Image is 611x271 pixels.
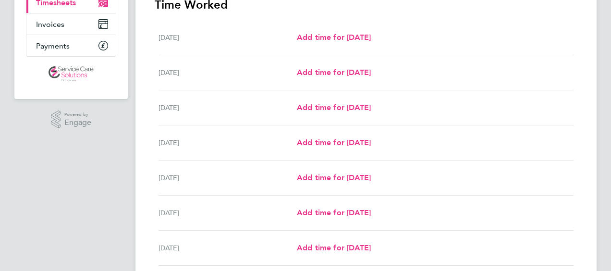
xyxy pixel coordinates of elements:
div: [DATE] [159,137,297,148]
a: Invoices [26,13,116,35]
a: Add time for [DATE] [297,67,371,78]
a: Add time for [DATE] [297,242,371,254]
a: Add time for [DATE] [297,207,371,219]
span: Add time for [DATE] [297,33,371,42]
span: Engage [64,119,91,127]
div: [DATE] [159,207,297,219]
span: Add time for [DATE] [297,208,371,217]
a: Payments [26,35,116,56]
span: Add time for [DATE] [297,68,371,77]
span: Invoices [36,20,64,29]
div: [DATE] [159,102,297,113]
div: [DATE] [159,32,297,43]
div: [DATE] [159,172,297,184]
a: Add time for [DATE] [297,137,371,148]
div: [DATE] [159,67,297,78]
img: servicecare-logo-retina.png [49,66,94,82]
div: [DATE] [159,242,297,254]
span: Payments [36,41,70,50]
a: Add time for [DATE] [297,172,371,184]
a: Add time for [DATE] [297,102,371,113]
a: Go to home page [26,66,116,82]
a: Powered byEngage [51,111,92,129]
span: Add time for [DATE] [297,103,371,112]
span: Add time for [DATE] [297,243,371,252]
span: Powered by [64,111,91,119]
a: Add time for [DATE] [297,32,371,43]
span: Add time for [DATE] [297,138,371,147]
span: Add time for [DATE] [297,173,371,182]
